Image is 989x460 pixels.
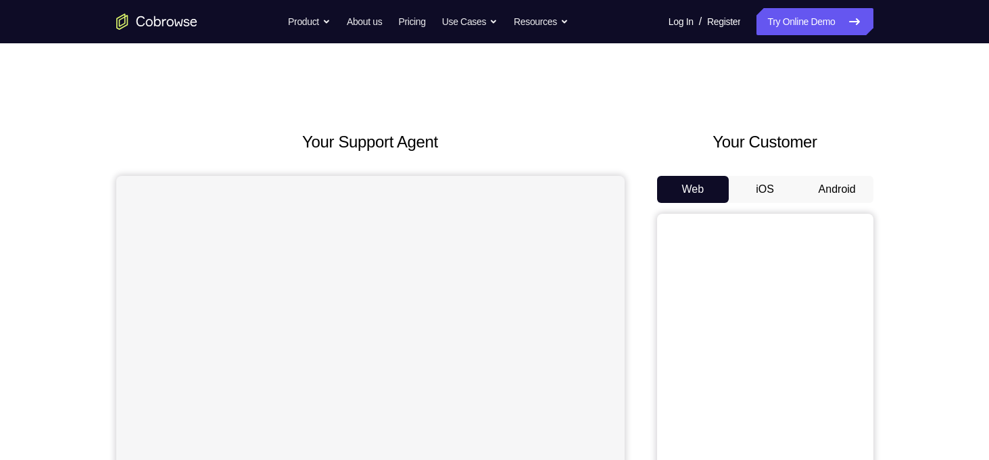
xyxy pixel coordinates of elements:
[442,8,498,35] button: Use Cases
[699,14,702,30] span: /
[288,8,331,35] button: Product
[729,176,801,203] button: iOS
[116,130,625,154] h2: Your Support Agent
[347,8,382,35] a: About us
[657,130,873,154] h2: Your Customer
[398,8,425,35] a: Pricing
[514,8,569,35] button: Resources
[116,14,197,30] a: Go to the home page
[657,176,729,203] button: Web
[669,8,694,35] a: Log In
[801,176,873,203] button: Android
[756,8,873,35] a: Try Online Demo
[707,8,740,35] a: Register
